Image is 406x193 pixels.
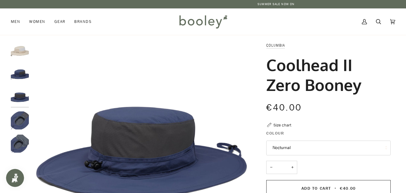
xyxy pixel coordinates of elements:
[266,130,284,136] span: Colour
[177,13,229,30] img: Booley
[11,135,29,153] img: Columbia Coolhead II Zero Booney - Booley Galway
[11,88,29,106] img: Columbia Coolhead II Zero Booney - Booley Galway
[266,161,276,174] button: −
[266,43,285,48] a: Columbia
[11,42,29,60] img: Columbia Coolhead II Zero Booney Fossil - Booley Galway
[301,185,331,191] span: Add to Cart
[266,161,297,174] input: Quantity
[25,8,50,35] a: Women
[11,19,20,25] span: Men
[11,111,29,129] img: Columbia Coolhead II Zero Booney - Booley Galway
[6,169,24,187] iframe: Button to open loyalty program pop-up
[50,8,70,35] a: Gear
[340,185,356,191] span: €40.00
[70,8,96,35] a: Brands
[266,141,391,155] button: Nocturnal
[273,122,291,128] div: Size chart
[288,161,297,174] button: +
[74,19,92,25] span: Brands
[11,65,29,83] img: Columbia Coolhead II Zero Booney Nocturnal - Booley Galway
[266,55,386,95] h1: Coolhead II Zero Booney
[54,19,66,25] span: Gear
[11,8,25,35] a: Men
[258,2,295,6] a: SUMMER SALE NOW ON
[266,101,302,114] span: €40.00
[29,19,45,25] span: Women
[333,185,338,191] span: •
